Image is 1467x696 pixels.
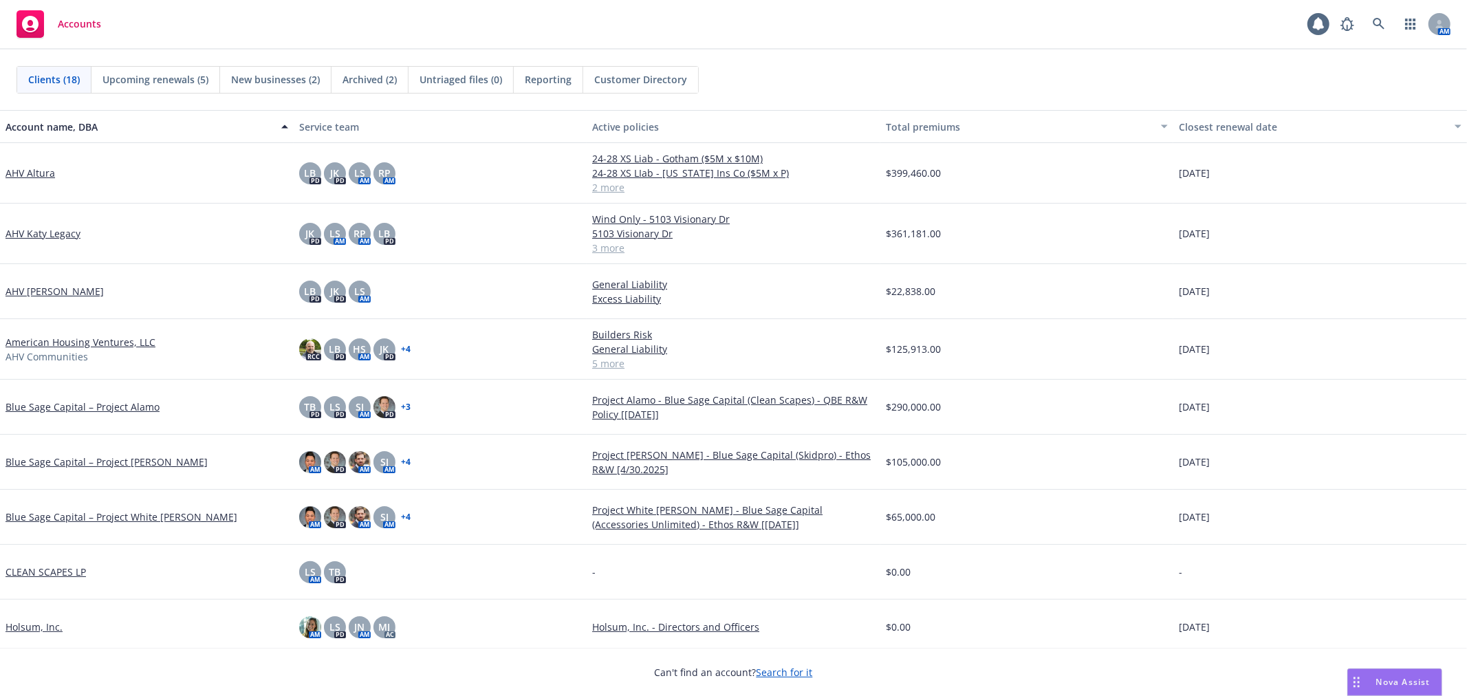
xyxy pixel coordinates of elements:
span: TB [329,565,340,579]
img: photo [349,451,371,473]
span: [DATE] [1179,455,1210,469]
span: [DATE] [1179,510,1210,524]
span: JK [330,166,339,180]
img: photo [299,338,321,360]
img: photo [299,451,321,473]
span: SJ [380,510,389,524]
span: RP [354,226,366,241]
a: Blue Sage Capital – Project Alamo [6,400,160,414]
a: 5 more [592,356,875,371]
div: Service team [299,120,582,134]
span: MJ [378,620,390,634]
div: Active policies [592,120,875,134]
a: Holsum, Inc. [6,620,63,634]
span: JN [354,620,365,634]
a: AHV [PERSON_NAME] [6,284,104,298]
a: General Liability [592,342,875,356]
span: [DATE] [1179,342,1210,356]
span: [DATE] [1179,166,1210,180]
div: Drag to move [1348,669,1365,695]
a: + 3 [401,403,411,411]
span: $22,838.00 [886,284,935,298]
span: SJ [380,455,389,469]
span: $105,000.00 [886,455,941,469]
a: Accounts [11,5,107,43]
span: - [1179,565,1182,579]
a: Wind Only - 5103 Visionary Dr [592,212,875,226]
a: + 4 [401,458,411,466]
span: HS [353,342,366,356]
img: photo [324,451,346,473]
span: $290,000.00 [886,400,941,414]
span: $0.00 [886,620,911,634]
span: SJ [356,400,364,414]
button: Active policies [587,110,880,143]
a: Excess Liability [592,292,875,306]
img: photo [324,506,346,528]
span: LB [304,166,316,180]
span: JK [380,342,389,356]
a: Project White [PERSON_NAME] - Blue Sage Capital (Accessories Unlimited) - Ethos R&W [[DATE]] [592,503,875,532]
img: photo [349,506,371,528]
a: Project Alamo - Blue Sage Capital (Clean Scapes) - QBE R&W Policy [[DATE]] [592,393,875,422]
span: $0.00 [886,565,911,579]
a: 3 more [592,241,875,255]
a: Switch app [1397,10,1424,38]
span: JK [330,284,339,298]
span: LS [329,226,340,241]
button: Nova Assist [1347,668,1442,696]
button: Total premiums [880,110,1174,143]
span: Customer Directory [594,72,687,87]
span: Upcoming renewals (5) [102,72,208,87]
span: [DATE] [1179,400,1210,414]
span: AHV Communities [6,349,88,364]
span: [DATE] [1179,284,1210,298]
span: $399,460.00 [886,166,941,180]
img: photo [373,396,395,418]
span: $65,000.00 [886,510,935,524]
span: LS [329,400,340,414]
span: Untriaged files (0) [420,72,502,87]
a: Blue Sage Capital – Project White [PERSON_NAME] [6,510,237,524]
div: Closest renewal date [1179,120,1446,134]
a: AHV Katy Legacy [6,226,80,241]
a: + 4 [401,513,411,521]
span: LS [354,166,365,180]
span: Can't find an account? [655,665,813,679]
a: Blue Sage Capital – Project [PERSON_NAME] [6,455,208,469]
span: Clients (18) [28,72,80,87]
button: Service team [294,110,587,143]
a: American Housing Ventures, LLC [6,335,155,349]
span: TB [304,400,316,414]
span: - [592,565,596,579]
a: 24-28 XS LIab - [US_STATE] Ins Co ($5M x P) [592,166,875,180]
span: LS [354,284,365,298]
span: RP [378,166,391,180]
span: [DATE] [1179,620,1210,634]
img: photo [299,506,321,528]
a: 2 more [592,180,875,195]
div: Account name, DBA [6,120,273,134]
div: Total premiums [886,120,1153,134]
span: LS [329,620,340,634]
span: $361,181.00 [886,226,941,241]
a: CLEAN SCAPES LP [6,565,86,579]
img: photo [299,616,321,638]
span: New businesses (2) [231,72,320,87]
span: LB [378,226,390,241]
span: Nova Assist [1376,676,1431,688]
span: [DATE] [1179,226,1210,241]
span: LB [329,342,340,356]
a: Project [PERSON_NAME] - Blue Sage Capital (Skidpro) - Ethos R&W [4/30.2025] [592,448,875,477]
span: $125,913.00 [886,342,941,356]
span: LB [304,284,316,298]
a: Search [1365,10,1393,38]
span: Accounts [58,19,101,30]
a: AHV Altura [6,166,55,180]
a: General Liability [592,277,875,292]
